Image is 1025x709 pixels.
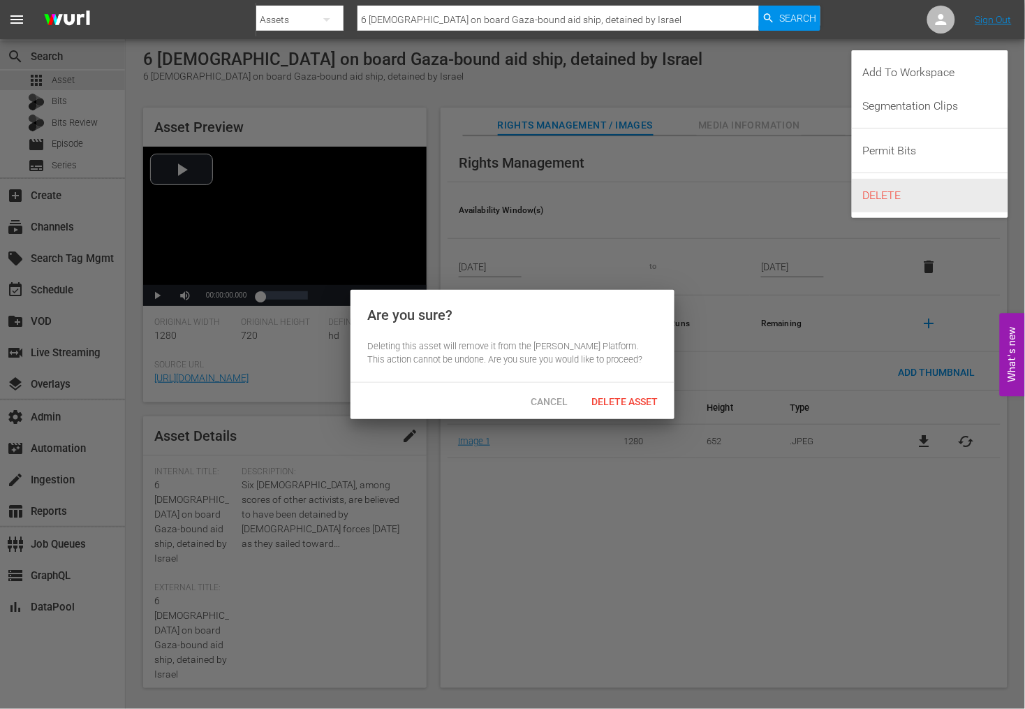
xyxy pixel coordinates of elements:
[34,3,101,36] img: ans4CAIJ8jUAAAAAAAAAAAAAAAAAAAAAAAAgQb4GAAAAAAAAAAAAAAAAAAAAAAAAJMjXAAAAAAAAAAAAAAAAAAAAAAAAgAT5G...
[8,11,25,28] span: menu
[863,179,997,212] div: DELETE
[580,388,669,414] button: Delete Asset
[520,396,580,407] span: Cancel
[863,134,997,168] div: Permit Bits
[975,14,1012,25] a: Sign Out
[863,56,997,89] div: Add To Workspace
[863,89,997,123] div: Segmentation Clips
[367,340,658,366] div: Deleting this asset will remove it from the [PERSON_NAME] Platform. This action cannot be undone....
[367,307,452,323] div: Are you sure?
[779,6,816,31] span: Search
[1000,313,1025,396] button: Open Feedback Widget
[759,6,820,31] button: Search
[519,388,580,414] button: Cancel
[580,396,669,407] span: Delete Asset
